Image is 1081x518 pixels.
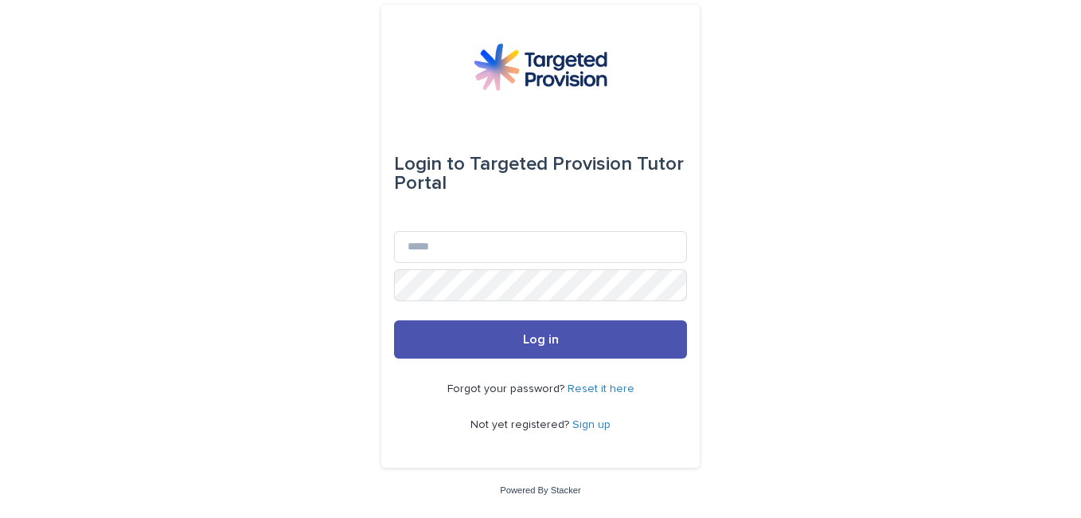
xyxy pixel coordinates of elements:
[394,320,687,359] button: Log in
[523,333,559,346] span: Log in
[572,419,611,430] a: Sign up
[470,419,572,430] span: Not yet registered?
[474,43,607,91] img: M5nRWzHhSzIhMunXDL62
[447,383,568,394] span: Forgot your password?
[394,142,687,206] div: Targeted Provision Tutor Portal
[568,383,634,394] a: Reset it here
[394,155,465,174] span: Login to
[500,485,580,495] a: Powered By Stacker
